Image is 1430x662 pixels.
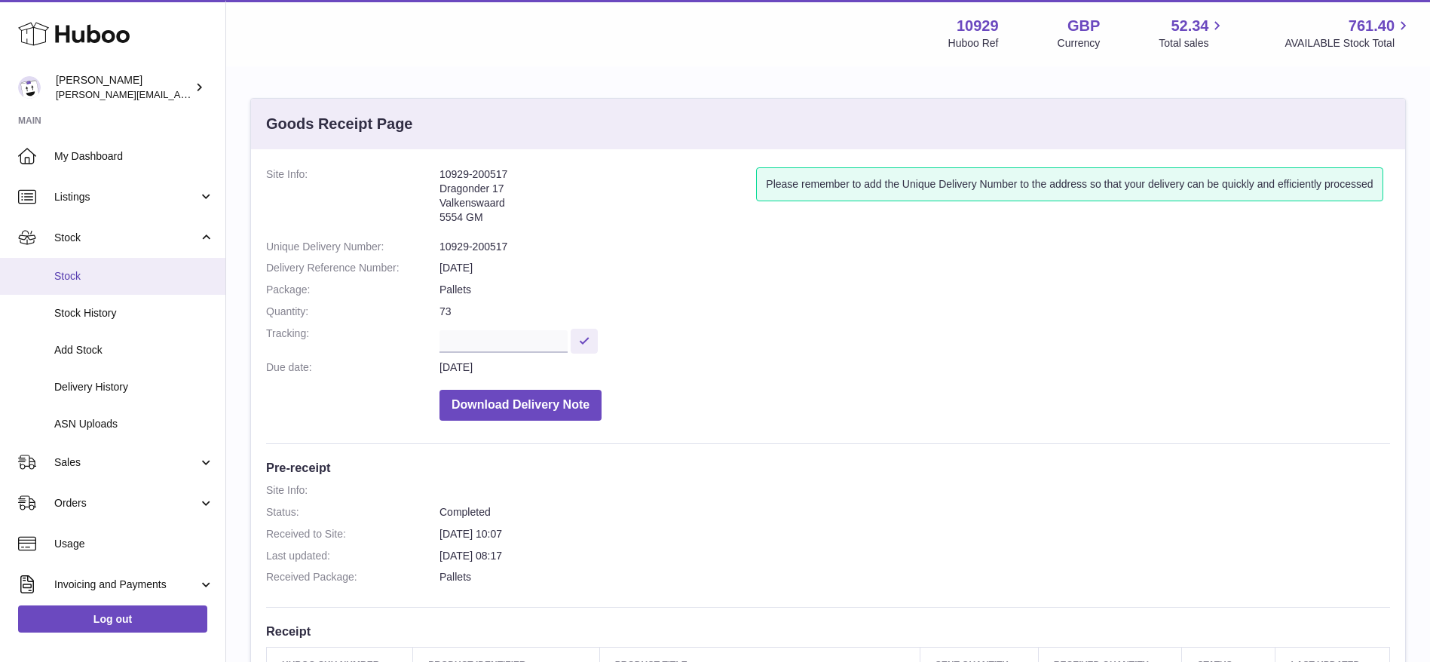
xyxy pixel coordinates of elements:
a: 761.40 AVAILABLE Stock Total [1285,16,1412,51]
span: My Dashboard [54,149,214,164]
span: Usage [54,537,214,551]
address: 10929-200517 Dragonder 17 Valkenswaard 5554 GM [439,167,756,232]
dt: Received to Site: [266,527,439,541]
a: Log out [18,605,207,633]
div: Huboo Ref [948,36,999,51]
dd: 73 [439,305,1390,319]
dd: [DATE] [439,360,1390,375]
span: 761.40 [1349,16,1395,36]
dt: Status: [266,505,439,519]
span: AVAILABLE Stock Total [1285,36,1412,51]
dt: Due date: [266,360,439,375]
span: Delivery History [54,380,214,394]
dt: Site Info: [266,483,439,498]
span: Total sales [1159,36,1226,51]
dt: Unique Delivery Number: [266,240,439,254]
dt: Received Package: [266,570,439,584]
dd: Pallets [439,283,1390,297]
span: Invoicing and Payments [54,578,198,592]
dt: Package: [266,283,439,297]
button: Download Delivery Note [439,390,602,421]
dt: Site Info: [266,167,439,232]
strong: 10929 [957,16,999,36]
dd: [DATE] 08:17 [439,549,1390,563]
span: Sales [54,455,198,470]
span: Stock [54,269,214,283]
h3: Goods Receipt Page [266,114,413,134]
span: [PERSON_NAME][EMAIL_ADDRESS][DOMAIN_NAME] [56,88,302,100]
dt: Tracking: [266,326,439,353]
dd: [DATE] 10:07 [439,527,1390,541]
div: [PERSON_NAME] [56,73,191,102]
dd: 10929-200517 [439,240,1390,254]
a: 52.34 Total sales [1159,16,1226,51]
span: Stock History [54,306,214,320]
span: 52.34 [1171,16,1208,36]
dt: Quantity: [266,305,439,319]
span: ASN Uploads [54,417,214,431]
dt: Last updated: [266,549,439,563]
dd: Pallets [439,570,1390,584]
dt: Delivery Reference Number: [266,261,439,275]
span: Listings [54,190,198,204]
img: thomas@otesports.co.uk [18,76,41,99]
span: Add Stock [54,343,214,357]
h3: Pre-receipt [266,459,1390,476]
dd: Completed [439,505,1390,519]
h3: Receipt [266,623,1390,639]
div: Please remember to add the Unique Delivery Number to the address so that your delivery can be qui... [756,167,1383,201]
div: Currency [1058,36,1101,51]
strong: GBP [1067,16,1100,36]
dd: [DATE] [439,261,1390,275]
span: Orders [54,496,198,510]
span: Stock [54,231,198,245]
